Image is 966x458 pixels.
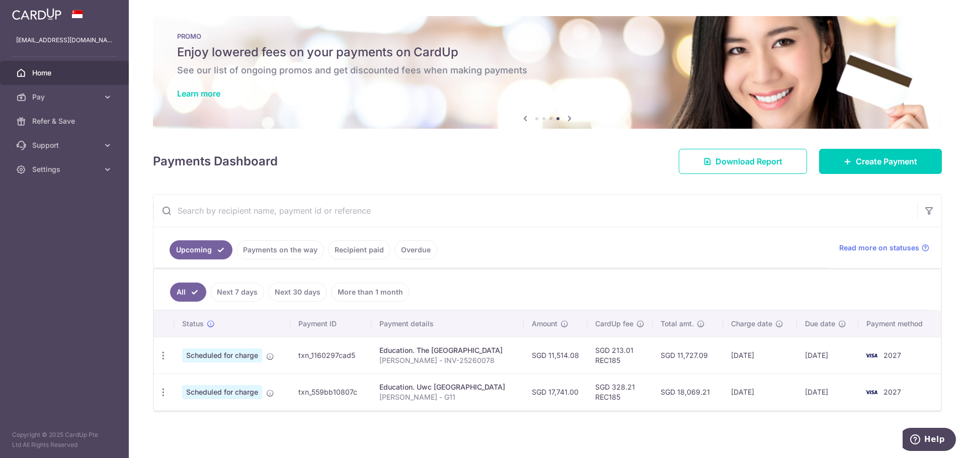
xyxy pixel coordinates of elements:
[268,283,327,302] a: Next 30 days
[177,32,918,40] p: PROMO
[653,374,723,410] td: SGD 18,069.21
[532,319,557,329] span: Amount
[524,374,587,410] td: SGD 17,741.00
[679,149,807,174] a: Download Report
[903,428,956,453] iframe: Opens a widget where you can find more information
[331,283,410,302] a: More than 1 month
[32,68,99,78] span: Home
[153,152,278,170] h4: Payments Dashboard
[805,319,835,329] span: Due date
[12,8,61,20] img: CardUp
[839,243,919,253] span: Read more on statuses
[182,319,204,329] span: Status
[819,149,942,174] a: Create Payment
[170,283,206,302] a: All
[153,16,942,129] img: Latest Promos banner
[153,195,917,227] input: Search by recipient name, payment id or reference
[723,374,796,410] td: [DATE]
[177,88,220,99] a: Learn more
[32,140,99,150] span: Support
[32,164,99,174] span: Settings
[290,337,371,374] td: txn_1160297cad5
[883,388,901,396] span: 2027
[861,386,881,398] img: Bank Card
[379,392,516,402] p: [PERSON_NAME] - G11
[16,35,113,45] p: [EMAIL_ADDRESS][DOMAIN_NAME]
[595,319,633,329] span: CardUp fee
[379,382,516,392] div: Education. Uwc [GEOGRAPHIC_DATA]
[236,240,324,259] a: Payments on the way
[861,349,881,361] img: Bank Card
[394,240,437,259] a: Overdue
[328,240,390,259] a: Recipient paid
[587,374,653,410] td: SGD 328.21 REC185
[653,337,723,374] td: SGD 11,727.09
[661,319,694,329] span: Total amt.
[723,337,796,374] td: [DATE]
[371,311,524,337] th: Payment details
[290,311,371,337] th: Payment ID
[182,348,262,362] span: Scheduled for charge
[587,337,653,374] td: SGD 213.01 REC185
[210,283,264,302] a: Next 7 days
[379,355,516,365] p: [PERSON_NAME] - INV-25260078
[182,385,262,399] span: Scheduled for charge
[883,351,901,359] span: 2027
[177,64,918,76] h6: See our list of ongoing promos and get discounted fees when making payments
[856,155,917,167] span: Create Payment
[524,337,587,374] td: SGD 11,514.08
[797,374,859,410] td: [DATE]
[32,116,99,126] span: Refer & Save
[170,240,232,259] a: Upcoming
[731,319,772,329] span: Charge date
[290,374,371,410] td: txn_559bb10807c
[797,337,859,374] td: [DATE]
[839,243,929,253] a: Read more on statuses
[379,345,516,355] div: Education. The [GEOGRAPHIC_DATA]
[177,44,918,60] h5: Enjoy lowered fees on your payments on CardUp
[715,155,782,167] span: Download Report
[32,92,99,102] span: Pay
[858,311,941,337] th: Payment method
